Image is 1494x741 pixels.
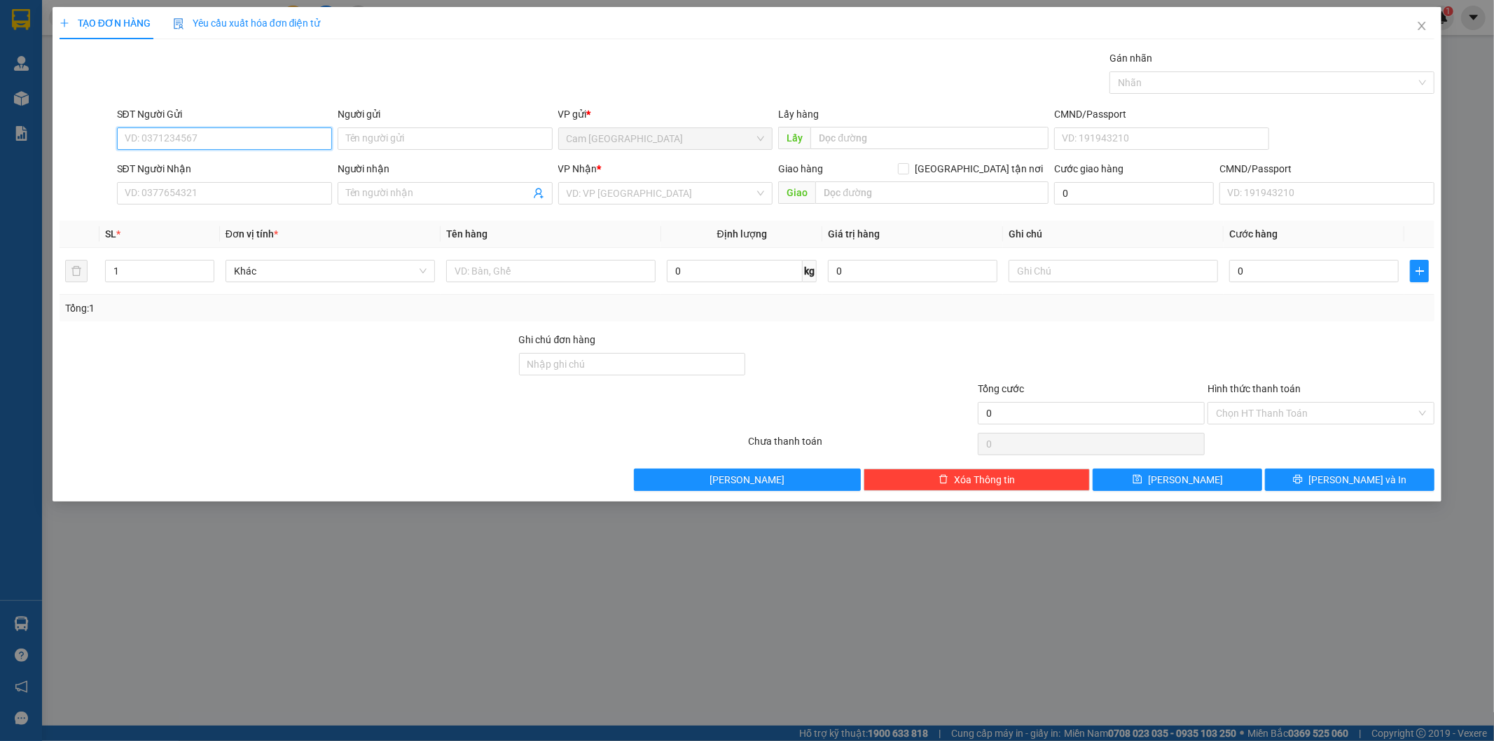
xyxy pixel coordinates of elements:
[815,181,1049,204] input: Dọc đường
[778,109,819,120] span: Lấy hàng
[828,228,880,240] span: Giá trị hàng
[810,127,1049,149] input: Dọc đường
[717,228,767,240] span: Định lượng
[978,383,1024,394] span: Tổng cước
[803,260,817,282] span: kg
[1009,260,1218,282] input: Ghi Chú
[152,18,186,51] img: logo.jpg
[558,163,597,174] span: VP Nhận
[1054,106,1269,122] div: CMND/Passport
[1293,474,1303,485] span: printer
[864,469,1091,491] button: deleteXóa Thông tin
[1109,53,1152,64] label: Gán nhãn
[65,260,88,282] button: delete
[338,106,553,122] div: Người gửi
[909,161,1049,176] span: [GEOGRAPHIC_DATA] tận nơi
[778,163,823,174] span: Giao hàng
[338,161,553,176] div: Người nhận
[1093,469,1262,491] button: save[PERSON_NAME]
[1308,472,1406,487] span: [PERSON_NAME] và In
[519,334,596,345] label: Ghi chú đơn hàng
[778,127,810,149] span: Lấy
[1054,182,1214,205] input: Cước giao hàng
[446,228,487,240] span: Tên hàng
[634,469,861,491] button: [PERSON_NAME]
[60,18,151,29] span: TẠO ĐƠN HÀNG
[1265,469,1434,491] button: printer[PERSON_NAME] và In
[117,161,332,176] div: SĐT Người Nhận
[60,18,69,28] span: plus
[954,472,1015,487] span: Xóa Thông tin
[173,18,321,29] span: Yêu cầu xuất hóa đơn điện tử
[1416,20,1427,32] span: close
[65,300,576,316] div: Tổng: 1
[1054,163,1123,174] label: Cước giao hàng
[567,128,765,149] span: Cam Thành Bắc
[1229,228,1278,240] span: Cước hàng
[173,18,184,29] img: icon
[1402,7,1441,46] button: Close
[117,106,332,122] div: SĐT Người Gửi
[828,260,997,282] input: 0
[18,90,77,181] b: Phương Nam Express
[118,67,193,84] li: (c) 2017
[710,472,784,487] span: [PERSON_NAME]
[446,260,656,282] input: VD: Bàn, Ghế
[1148,472,1223,487] span: [PERSON_NAME]
[778,181,815,204] span: Giao
[1133,474,1142,485] span: save
[118,53,193,64] b: [DOMAIN_NAME]
[939,474,948,485] span: delete
[558,106,773,122] div: VP gửi
[747,434,977,458] div: Chưa thanh toán
[105,228,116,240] span: SL
[1219,161,1434,176] div: CMND/Passport
[86,20,139,86] b: Gửi khách hàng
[1410,260,1429,282] button: plus
[1003,221,1224,248] th: Ghi chú
[234,261,427,282] span: Khác
[1411,265,1428,277] span: plus
[226,228,278,240] span: Đơn vị tính
[533,188,544,199] span: user-add
[1208,383,1301,394] label: Hình thức thanh toán
[519,353,746,375] input: Ghi chú đơn hàng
